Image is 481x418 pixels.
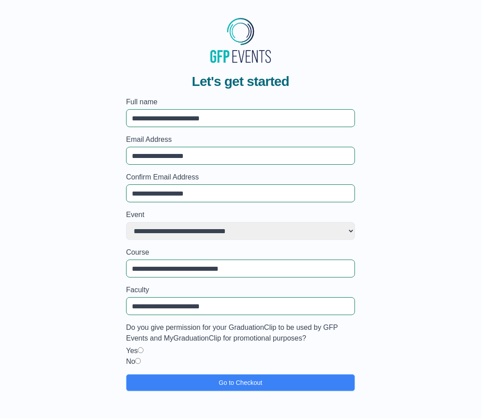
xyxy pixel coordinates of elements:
label: Event [126,209,355,220]
label: Do you give permission for your GraduationClip to be used by GFP Events and MyGraduationClip for ... [126,322,355,344]
img: MyGraduationClip [207,14,274,66]
button: Go to Checkout [126,374,355,391]
label: Course [126,247,355,258]
label: Faculty [126,285,355,295]
label: No [126,358,135,365]
label: Yes [126,347,138,354]
label: Email Address [126,134,355,145]
label: Confirm Email Address [126,172,355,183]
label: Full name [126,97,355,107]
span: Let's get started [192,73,289,90]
